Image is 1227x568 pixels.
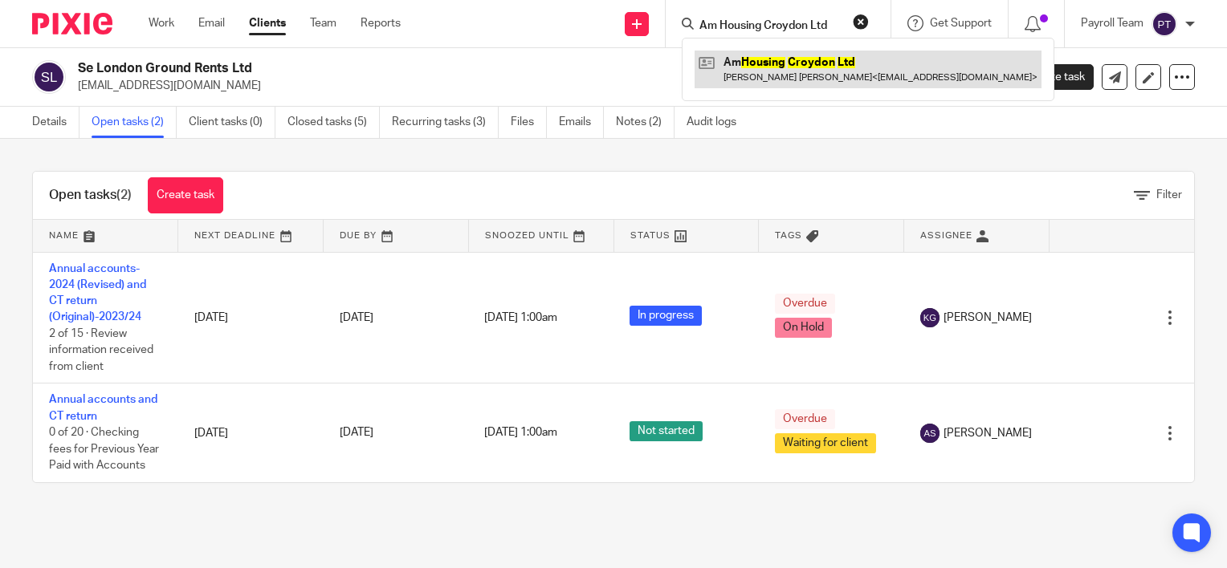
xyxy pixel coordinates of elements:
[49,263,146,323] a: Annual accounts-2024 (Revised) and CT return (Original)-2023/24
[853,14,869,30] button: Clear
[92,107,177,138] a: Open tasks (2)
[49,187,132,204] h1: Open tasks
[920,308,940,327] img: svg%3E
[630,306,702,326] span: In progress
[775,409,835,429] span: Overdue
[198,15,225,31] a: Email
[775,318,832,338] span: On Hold
[116,189,132,201] span: (2)
[930,18,992,29] span: Get Support
[920,424,940,443] img: svg%3E
[32,13,112,34] img: Pixie
[249,15,286,31] a: Clients
[775,231,802,240] span: Tags
[32,60,66,94] img: svg%3E
[49,328,153,372] span: 2 of 15 · Review information received from client
[340,312,373,323] span: [DATE]
[944,425,1032,441] span: [PERSON_NAME]
[78,60,797,77] h2: Se London Ground Rents Ltd
[775,433,876,453] span: Waiting for client
[511,107,547,138] a: Files
[559,107,604,138] a: Emails
[484,312,557,323] span: [DATE] 1:00am
[178,252,324,383] td: [DATE]
[484,428,557,439] span: [DATE] 1:00am
[775,294,835,314] span: Overdue
[340,428,373,439] span: [DATE]
[698,19,842,34] input: Search
[78,78,976,94] p: [EMAIL_ADDRESS][DOMAIN_NAME]
[1152,11,1177,37] img: svg%3E
[148,177,223,213] a: Create task
[178,383,324,482] td: [DATE]
[49,427,159,471] span: 0 of 20 · Checking fees for Previous Year Paid with Accounts
[32,107,79,138] a: Details
[149,15,174,31] a: Work
[310,15,336,31] a: Team
[392,107,499,138] a: Recurring tasks (3)
[687,107,748,138] a: Audit logs
[287,107,380,138] a: Closed tasks (5)
[944,310,1032,326] span: [PERSON_NAME]
[49,394,157,421] a: Annual accounts and CT return
[616,107,675,138] a: Notes (2)
[485,231,569,240] span: Snoozed Until
[630,421,703,441] span: Not started
[361,15,401,31] a: Reports
[1081,15,1143,31] p: Payroll Team
[630,231,671,240] span: Status
[189,107,275,138] a: Client tasks (0)
[1156,189,1182,201] span: Filter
